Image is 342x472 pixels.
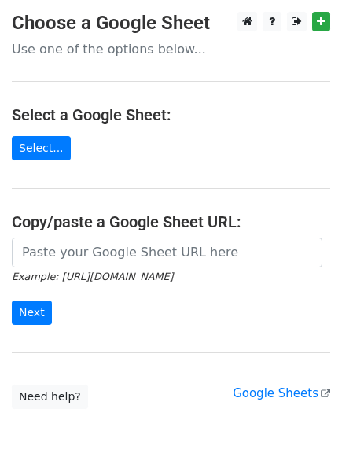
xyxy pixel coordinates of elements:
[12,41,330,57] p: Use one of the options below...
[12,12,330,35] h3: Choose a Google Sheet
[12,301,52,325] input: Next
[12,136,71,160] a: Select...
[12,271,173,282] small: Example: [URL][DOMAIN_NAME]
[12,385,88,409] a: Need help?
[12,105,330,124] h4: Select a Google Sheet:
[12,212,330,231] h4: Copy/paste a Google Sheet URL:
[12,238,322,267] input: Paste your Google Sheet URL here
[233,386,330,400] a: Google Sheets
